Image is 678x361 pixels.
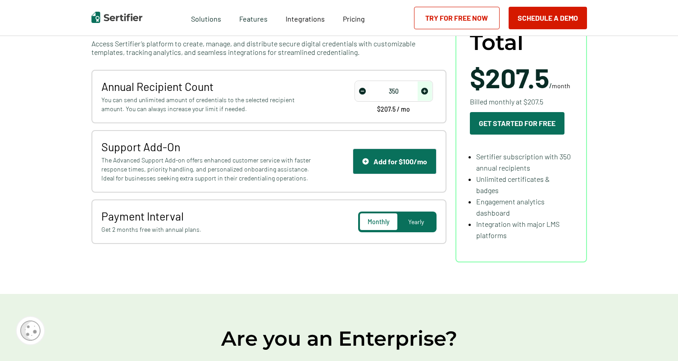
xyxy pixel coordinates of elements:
[91,39,446,56] span: Access Sertifier’s platform to create, manage, and distribute secure digital credentials with cus...
[470,96,543,107] span: Billed monthly at $207.5
[476,152,571,172] span: Sertifier subscription with 350 annual recipients
[101,156,314,183] span: The Advanced Support Add-on offers enhanced customer service with faster response times, priority...
[470,112,564,135] button: Get Started For Free
[20,320,41,341] img: Cookie Popup Icon
[355,81,370,101] span: decrease number
[191,12,221,23] span: Solutions
[470,64,570,91] span: /
[101,225,314,234] span: Get 2 months free with annual plans.
[343,12,365,23] a: Pricing
[368,218,390,226] span: Monthly
[286,14,325,23] span: Integrations
[476,220,560,239] span: Integration with major LMS platforms
[101,209,314,223] span: Payment Interval
[343,14,365,23] span: Pricing
[509,7,587,29] button: Schedule a Demo
[101,140,314,153] span: Support Add-On
[91,12,142,23] img: Sertifier | Digital Credentialing Platform
[408,218,424,226] span: Yearly
[421,88,428,95] img: Increase Icon
[239,12,268,23] span: Features
[633,318,678,361] iframe: Chat Widget
[418,81,432,101] span: increase number
[552,82,570,90] span: month
[353,149,437,174] button: Support IconAdd for $100/mo
[286,12,325,23] a: Integrations
[359,88,366,95] img: Decrease Icon
[69,325,610,352] h2: Are you an Enterprise?
[476,197,545,217] span: Engagement analytics dashboard
[362,158,369,165] img: Support Icon
[470,30,523,55] span: Total
[377,106,410,113] span: $207.5 / mo
[101,95,314,113] span: You can send unlimited amount of credentials to the selected recipient amount. You can always inc...
[476,175,550,194] span: Unlimited certificates & badges
[470,61,549,94] span: $207.5
[414,7,500,29] a: Try for Free Now
[101,80,314,93] span: Annual Recipient Count
[362,157,427,166] div: Add for $100/mo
